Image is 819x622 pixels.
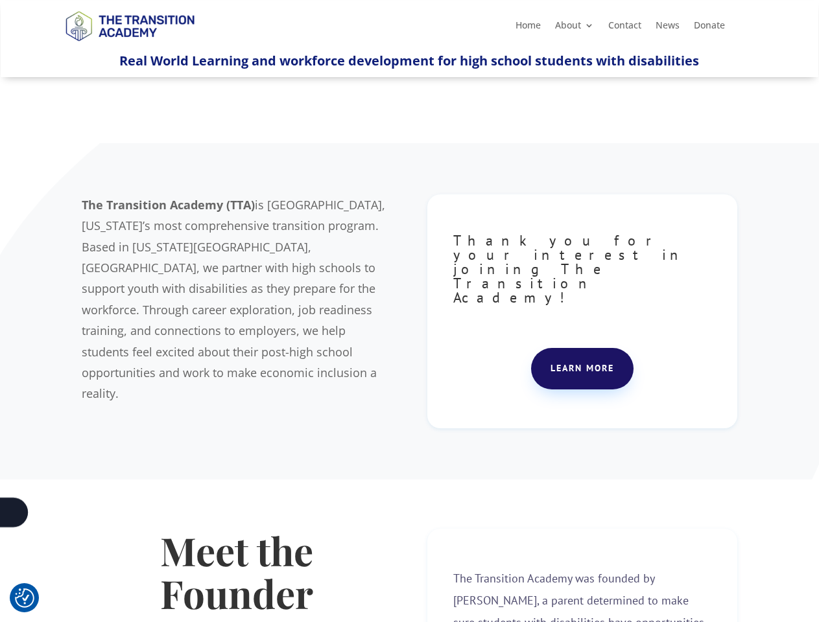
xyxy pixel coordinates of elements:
button: Cookie Settings [15,588,34,608]
a: Donate [694,21,725,35]
a: About [555,21,594,35]
img: Revisit consent button [15,588,34,608]
img: TTA Brand_TTA Primary Logo_Horizontal_Light BG [60,3,200,49]
a: News [656,21,680,35]
strong: Meet the Founder [160,524,313,619]
a: Learn more [531,348,634,389]
b: The Transition Academy (TTA) [82,197,255,213]
span: Thank you for your interest in joining The Transition Academy! [453,231,688,306]
a: Home [516,21,541,35]
a: Logo-Noticias [60,39,200,51]
span: Real World Learning and workforce development for high school students with disabilities [119,52,699,69]
a: Contact [608,21,641,35]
